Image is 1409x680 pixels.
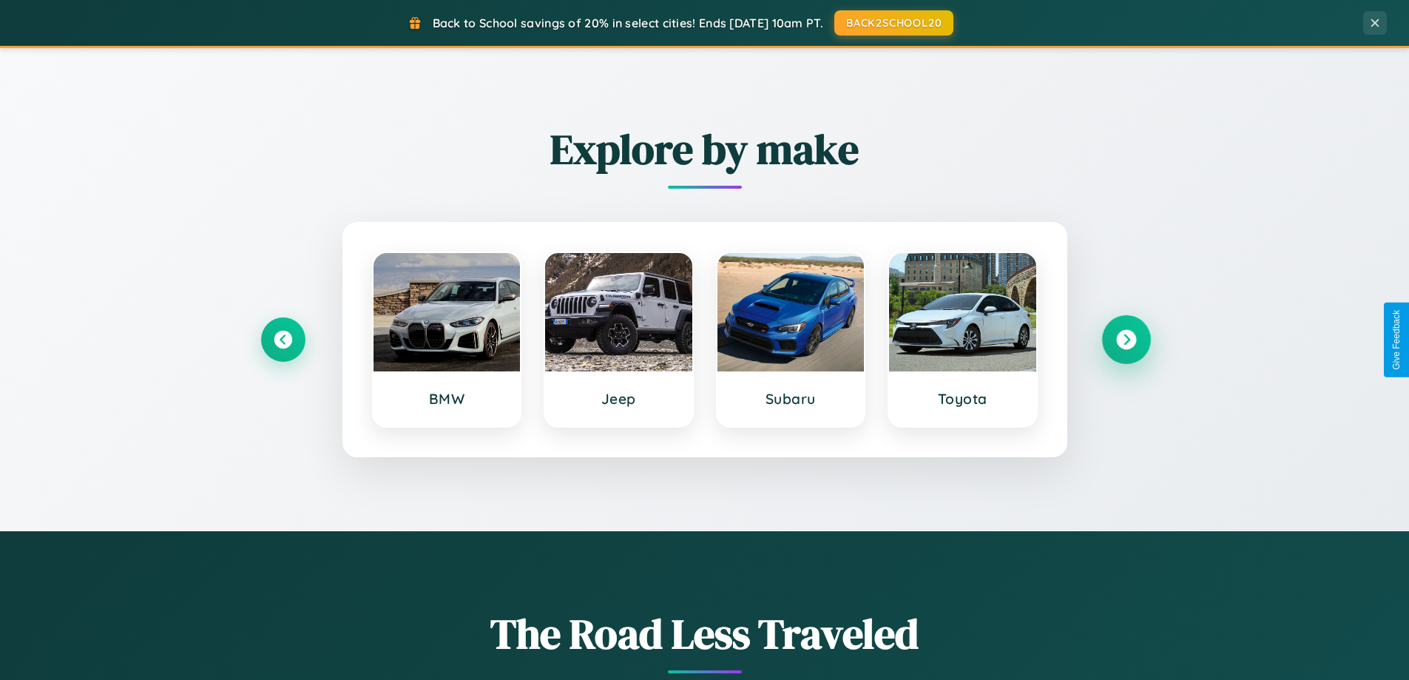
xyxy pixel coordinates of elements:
[433,16,823,30] span: Back to School savings of 20% in select cities! Ends [DATE] 10am PT.
[732,390,850,408] h3: Subaru
[261,121,1149,178] h2: Explore by make
[560,390,678,408] h3: Jeep
[388,390,506,408] h3: BMW
[834,10,953,36] button: BACK2SCHOOL20
[904,390,1021,408] h3: Toyota
[261,605,1149,662] h1: The Road Less Traveled
[1391,310,1402,370] div: Give Feedback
